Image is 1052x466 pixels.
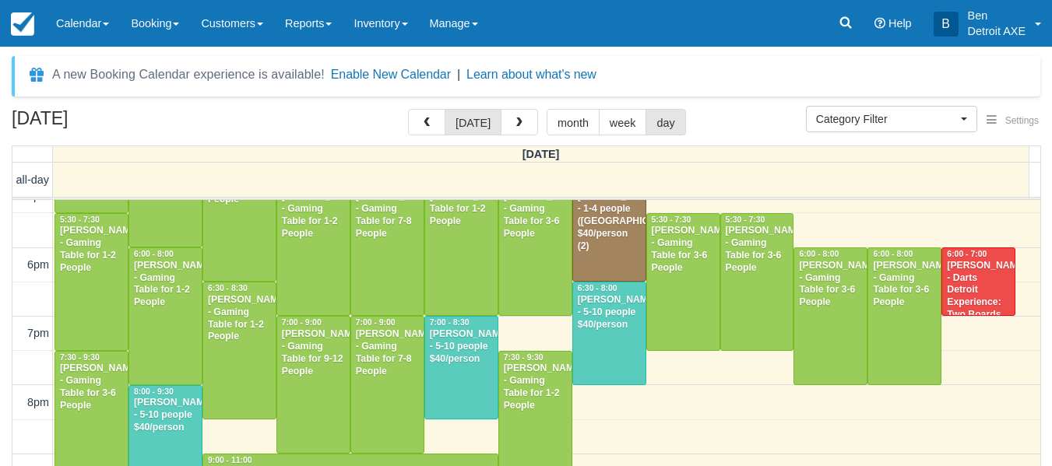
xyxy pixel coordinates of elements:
[652,215,691,224] span: 5:30 - 7:30
[282,318,322,327] span: 7:00 - 9:00
[59,225,124,275] div: [PERSON_NAME] - Gaming Table for 1-2 People
[968,23,1026,39] p: Detroit AXE
[578,284,617,293] span: 6:30 - 8:00
[60,353,100,362] span: 7:30 - 9:30
[133,260,198,310] div: [PERSON_NAME] - Gaming Table for 1-2 People
[577,294,642,331] div: [PERSON_NAME] - 5-10 people $40/person
[52,65,325,84] div: A new Booking Calendar experience is available!
[867,247,941,385] a: 6:00 - 8:00[PERSON_NAME] - Gaming Table for 3-6 People
[651,225,716,275] div: [PERSON_NAME] - Gaming Table for 3-6 People
[133,397,198,434] div: [PERSON_NAME] - 5-10 people $40/person
[281,328,346,378] div: [PERSON_NAME] - Gaming Table for 9-12 People
[873,250,913,258] span: 6:00 - 8:00
[793,247,867,385] a: 6:00 - 8:00[PERSON_NAME] - Gaming Table for 3-6 People
[429,328,494,366] div: [PERSON_NAME] - 5-10 people $40/person
[503,191,568,240] div: [PERSON_NAME] - Gaming Table for 3-6 People
[457,68,460,81] span: |
[806,106,977,132] button: Category Filter
[547,109,600,135] button: month
[941,247,1015,316] a: 6:00 - 7:00[PERSON_NAME] - Darts Detroit Experience: Two Boards (9-16 people), Dart Thrower (14)
[202,282,276,419] a: 6:30 - 8:30[PERSON_NAME] - Gaming Table for 1-2 People
[816,111,957,127] span: Category Filter
[888,17,912,30] span: Help
[430,318,470,327] span: 7:00 - 8:30
[572,179,646,282] a: [PERSON_NAME] - 1-4 people ([GEOGRAPHIC_DATA]) $40/person (2)
[27,258,49,271] span: 6pm
[128,247,202,385] a: 6:00 - 8:00[PERSON_NAME] - Gaming Table for 1-2 People
[725,225,790,275] div: [PERSON_NAME] - Gaming Table for 3-6 People
[646,109,685,135] button: day
[134,387,174,396] span: 8:00 - 9:30
[350,179,424,317] a: [PERSON_NAME] - Gaming Table for 7-8 People
[498,179,572,317] a: [PERSON_NAME] - Gaming Table for 3-6 People
[720,213,794,351] a: 5:30 - 7:30[PERSON_NAME] - Gaming Table for 3-6 People
[11,12,34,36] img: checkfront-main-nav-mini-logo.png
[16,173,49,186] span: all-day
[522,148,560,160] span: [DATE]
[202,145,276,282] a: [PERSON_NAME] - Gaming Table for 1-2 People
[946,260,1011,359] div: [PERSON_NAME] - Darts Detroit Experience: Two Boards (9-16 people), Dart Thrower (14)
[429,191,494,228] div: [PERSON_NAME] Table for 1-2 People
[208,456,252,464] span: 9:00 - 11:00
[12,109,209,138] h2: [DATE]
[60,215,100,224] span: 5:30 - 7:30
[207,294,272,344] div: [PERSON_NAME] - Gaming Table for 1-2 People
[281,191,346,240] div: [PERSON_NAME] - Gaming Table for 1-2 People
[934,12,959,37] div: B
[874,18,885,29] i: Help
[504,353,544,362] span: 7:30 - 9:30
[1005,115,1039,126] span: Settings
[27,190,49,202] span: 5pm
[572,282,646,385] a: 6:30 - 8:00[PERSON_NAME] - 5-10 people $40/person
[799,250,839,258] span: 6:00 - 8:00
[59,363,124,412] div: [PERSON_NAME] - Gaming Table for 3-6 People
[424,316,498,419] a: 7:00 - 8:30[PERSON_NAME] - 5-10 people $40/person
[355,328,420,378] div: [PERSON_NAME] - Gaming Table for 7-8 People
[599,109,647,135] button: week
[27,327,49,339] span: 7pm
[872,260,937,310] div: [PERSON_NAME] - Gaming Table for 3-6 People
[276,316,350,454] a: 7:00 - 9:00[PERSON_NAME] - Gaming Table for 9-12 People
[646,213,720,351] a: 5:30 - 7:30[PERSON_NAME] - Gaming Table for 3-6 People
[977,110,1048,132] button: Settings
[276,179,350,317] a: [PERSON_NAME] - Gaming Table for 1-2 People
[331,67,451,82] button: Enable New Calendar
[55,213,128,351] a: 5:30 - 7:30[PERSON_NAME] - Gaming Table for 1-2 People
[466,68,596,81] a: Learn about what's new
[424,179,498,317] a: [PERSON_NAME] Table for 1-2 People
[726,215,765,224] span: 5:30 - 7:30
[27,396,49,408] span: 8pm
[356,318,396,327] span: 7:00 - 9:00
[445,109,501,135] button: [DATE]
[355,191,420,240] div: [PERSON_NAME] - Gaming Table for 7-8 People
[208,284,248,293] span: 6:30 - 8:30
[503,363,568,412] div: [PERSON_NAME] - Gaming Table for 1-2 People
[968,8,1026,23] p: Ben
[350,316,424,454] a: 7:00 - 9:00[PERSON_NAME] - Gaming Table for 7-8 People
[134,250,174,258] span: 6:00 - 8:00
[798,260,863,310] div: [PERSON_NAME] - Gaming Table for 3-6 People
[577,191,642,252] div: [PERSON_NAME] - 1-4 people ([GEOGRAPHIC_DATA]) $40/person (2)
[947,250,987,258] span: 6:00 - 7:00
